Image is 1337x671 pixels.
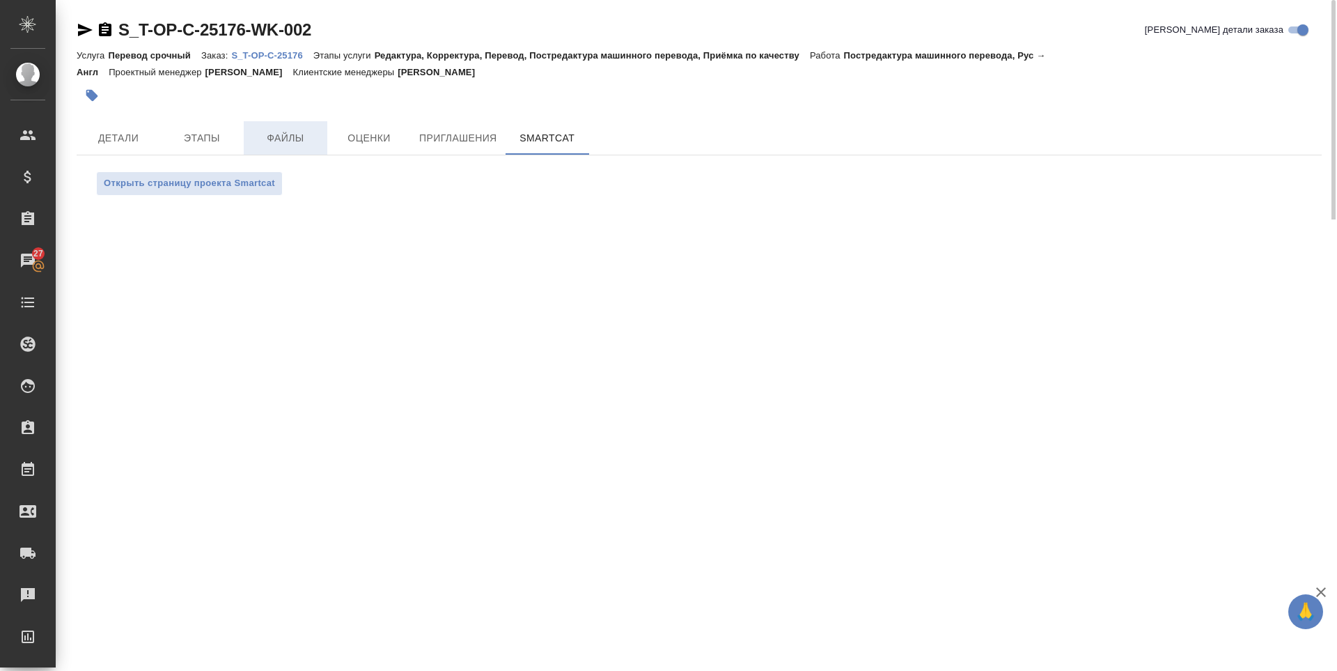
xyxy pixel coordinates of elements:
span: 27 [25,247,52,261]
button: Скопировать ссылку [97,22,114,38]
span: [PERSON_NAME] детали заказа [1145,23,1283,37]
span: Приглашения [419,130,497,147]
p: Перевод срочный [108,50,201,61]
p: S_T-OP-C-25176 [231,50,313,61]
p: [PERSON_NAME] [398,67,485,77]
p: Проектный менеджер [109,67,205,77]
span: Открыть страницу проекта Smartcat [104,176,275,192]
p: Заказ: [201,50,231,61]
span: Оценки [336,130,402,147]
a: S_T-OP-C-25176-WK-002 [118,20,311,39]
span: Детали [85,130,152,147]
button: Скопировать ссылку для ЯМессенджера [77,22,93,38]
span: Файлы [252,130,319,147]
a: S_T-OP-C-25176 [231,49,313,61]
p: Клиентские менеджеры [293,67,398,77]
p: Работа [810,50,844,61]
button: 🙏 [1288,594,1323,629]
span: 🙏 [1294,597,1318,626]
button: Открыть страницу проекта Smartcat [96,171,283,196]
span: SmartCat [514,130,581,147]
a: 27 [3,243,52,278]
span: Этапы [169,130,235,147]
p: Редактура, Корректура, Перевод, Постредактура машинного перевода, Приёмка по качеству [375,50,810,61]
button: Добавить тэг [77,80,107,111]
p: [PERSON_NAME] [205,67,293,77]
p: Этапы услуги [313,50,375,61]
p: Услуга [77,50,108,61]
